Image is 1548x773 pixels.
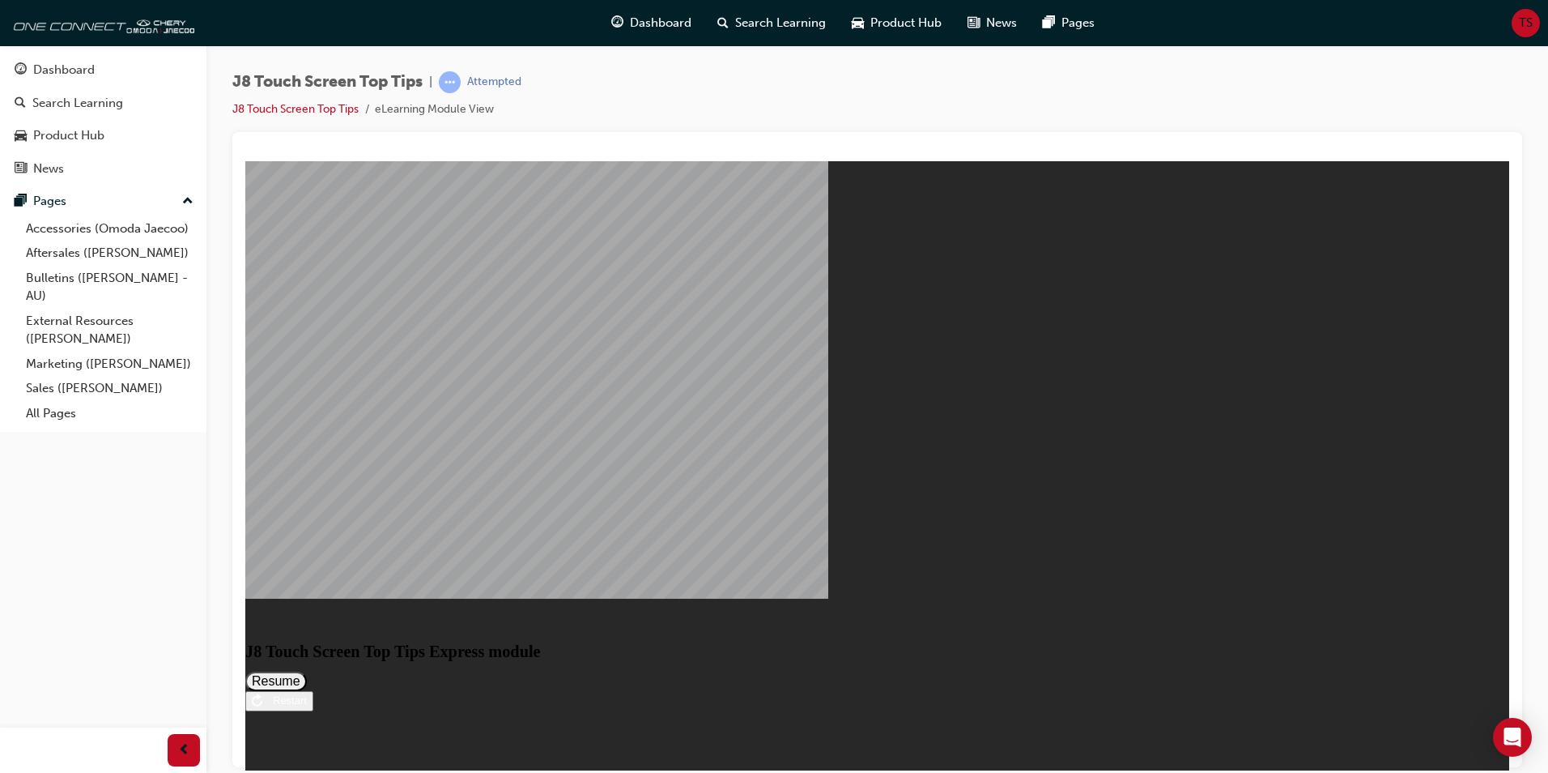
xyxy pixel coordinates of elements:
[19,309,200,352] a: External Resources ([PERSON_NAME])
[598,6,704,40] a: guage-iconDashboard
[6,186,200,216] button: Pages
[232,102,359,116] a: J8 Touch Screen Top Tips
[704,6,839,40] a: search-iconSearch Learning
[1061,14,1095,32] span: Pages
[1043,13,1055,33] span: pages-icon
[33,61,95,79] div: Dashboard
[1493,718,1532,757] div: Open Intercom Messenger
[852,13,864,33] span: car-icon
[178,741,190,761] span: prev-icon
[8,6,194,39] img: oneconnect
[15,63,27,78] span: guage-icon
[611,13,623,33] span: guage-icon
[1512,9,1540,37] button: TS
[6,121,200,151] a: Product Hub
[630,14,691,32] span: Dashboard
[439,71,461,93] span: learningRecordVerb_ATTEMPT-icon
[1519,14,1533,32] span: TS
[839,6,955,40] a: car-iconProduct Hub
[182,191,193,212] span: up-icon
[33,192,66,211] div: Pages
[375,100,494,119] li: eLearning Module View
[232,73,423,92] span: J8 Touch Screen Top Tips
[717,13,729,33] span: search-icon
[15,129,27,143] span: car-icon
[870,14,942,32] span: Product Hub
[15,162,27,177] span: news-icon
[19,376,200,401] a: Sales ([PERSON_NAME])
[15,96,26,111] span: search-icon
[19,401,200,426] a: All Pages
[6,52,200,186] button: DashboardSearch LearningProduct HubNews
[19,216,200,241] a: Accessories (Omoda Jaecoo)
[467,75,521,90] div: Attempted
[33,126,104,145] div: Product Hub
[955,6,1030,40] a: news-iconNews
[32,94,123,113] div: Search Learning
[967,13,980,33] span: news-icon
[735,14,826,32] span: Search Learning
[15,194,27,209] span: pages-icon
[1030,6,1108,40] a: pages-iconPages
[19,266,200,309] a: Bulletins ([PERSON_NAME] - AU)
[19,352,200,377] a: Marketing ([PERSON_NAME])
[33,160,64,178] div: News
[6,154,200,184] a: News
[986,14,1017,32] span: News
[429,73,432,92] span: |
[19,241,200,266] a: Aftersales ([PERSON_NAME])
[6,88,200,118] a: Search Learning
[6,55,200,85] a: Dashboard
